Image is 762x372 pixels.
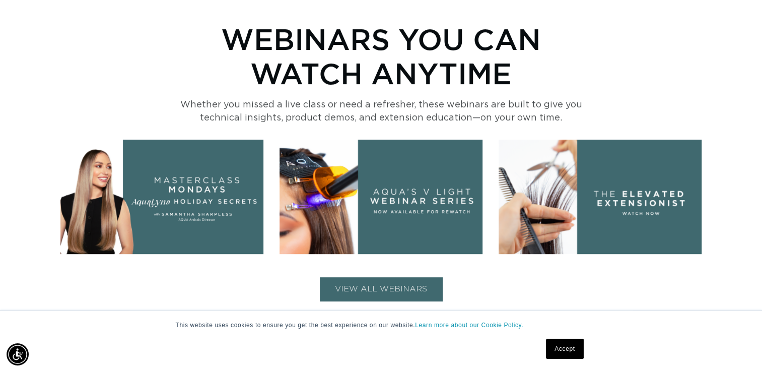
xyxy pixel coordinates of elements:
h2: Webinars You Can Watch Anytime [180,22,583,90]
p: This website uses cookies to ensure you get the best experience on our website. [176,321,587,330]
a: Accept [546,339,583,359]
a: Learn more about our Cookie Policy. [415,322,523,329]
p: Whether you missed a live class or need a refresher, these webinars are built to give you technic... [180,98,583,125]
div: Accessibility Menu [7,343,29,365]
button: VIEW ALL WEBINARS [320,277,442,301]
